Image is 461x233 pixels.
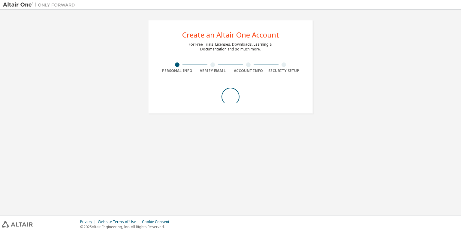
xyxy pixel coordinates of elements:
div: Create an Altair One Account [182,31,279,38]
div: Verify Email [195,68,231,73]
div: Cookie Consent [142,219,173,224]
img: altair_logo.svg [2,221,33,228]
div: Privacy [80,219,98,224]
div: Personal Info [159,68,195,73]
img: Altair One [3,2,78,8]
div: Account Info [230,68,266,73]
div: Security Setup [266,68,302,73]
div: For Free Trials, Licenses, Downloads, Learning & Documentation and so much more. [189,42,272,52]
p: © 2025 Altair Engineering, Inc. All Rights Reserved. [80,224,173,229]
div: Website Terms of Use [98,219,142,224]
